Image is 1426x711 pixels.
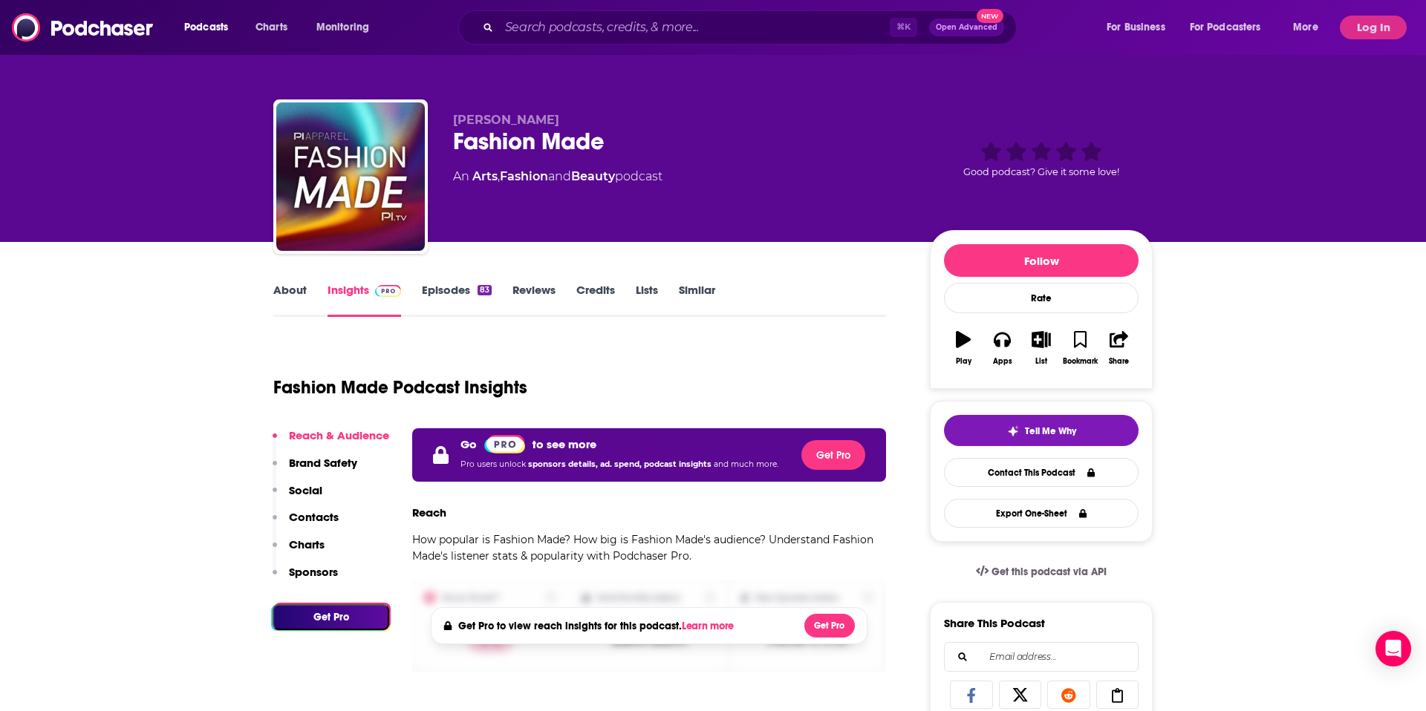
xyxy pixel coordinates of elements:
p: Go [460,437,477,451]
div: Share [1109,357,1129,366]
img: Podchaser Pro [484,435,525,453]
img: Fashion Made [276,102,425,251]
span: For Business [1107,17,1165,38]
div: Play [956,357,971,366]
p: Contacts [289,510,339,524]
button: Follow [944,244,1139,277]
p: Sponsors [289,565,338,579]
span: Charts [255,17,287,38]
span: and [548,169,571,183]
span: ⌘ K [890,18,917,37]
p: Pro users unlock and much more. [460,453,778,476]
a: Get this podcast via API [964,554,1119,590]
p: Charts [289,537,325,551]
a: Lists [636,283,658,317]
button: Share [1100,321,1139,375]
button: Social [273,483,322,511]
button: Sponsors [273,565,338,592]
button: open menu [174,16,247,39]
a: InsightsPodchaser Pro [328,283,401,317]
button: tell me why sparkleTell Me Why [944,415,1139,446]
div: Search followers [944,642,1139,672]
p: How popular is Fashion Made? How big is Fashion Made's audience? Understand Fashion Made's listen... [412,531,886,564]
img: Podchaser Pro [375,285,401,297]
div: An podcast [453,168,662,186]
span: Good podcast? Give it some love! [963,166,1119,177]
p: Brand Safety [289,456,357,470]
span: New [977,9,1003,23]
img: Podchaser - Follow, Share and Rate Podcasts [12,13,154,42]
a: Fashion [500,169,548,183]
a: Reviews [512,283,556,317]
button: open menu [1180,16,1283,39]
div: Bookmark [1063,357,1098,366]
h1: Fashion Made Podcast Insights [273,376,527,399]
div: 83 [478,285,492,295]
div: Search podcasts, credits, & more... [472,10,1031,45]
div: Apps [993,357,1012,366]
button: Log In [1340,16,1407,39]
button: Learn more [682,620,738,632]
h4: Get Pro to view reach insights for this podcast. [458,620,738,632]
a: Pro website [484,434,525,453]
button: Get Pro [801,440,865,470]
button: Export One-Sheet [944,499,1139,528]
span: [PERSON_NAME] [453,113,559,127]
a: Beauty [571,169,615,183]
span: , [498,169,500,183]
button: Bookmark [1061,321,1099,375]
button: open menu [1096,16,1184,39]
p: Social [289,483,322,497]
h3: Reach [412,505,446,520]
button: Reach & Audience [273,428,389,456]
a: Copy Link [1096,681,1139,709]
img: tell me why sparkle [1007,425,1019,437]
div: Rate [944,283,1139,313]
button: Charts [273,537,325,565]
div: Open Intercom Messenger [1375,631,1411,666]
button: Get Pro [273,604,389,630]
div: List [1035,357,1047,366]
h3: Share This Podcast [944,616,1045,630]
button: Contacts [273,510,339,537]
span: Monitoring [316,17,369,38]
a: Share on Facebook [950,681,993,709]
button: Brand Safety [273,456,357,483]
a: Share on Reddit [1047,681,1090,709]
button: Open AdvancedNew [929,19,1004,36]
span: More [1293,17,1318,38]
a: Arts [472,169,498,183]
input: Search podcasts, credits, & more... [499,16,890,39]
input: Email address... [957,643,1126,671]
a: Contact This Podcast [944,458,1139,487]
span: Open Advanced [936,24,997,31]
button: open menu [1283,16,1337,39]
span: Get this podcast via API [992,566,1107,578]
div: Good podcast? Give it some love! [930,113,1153,205]
button: open menu [306,16,388,39]
p: to see more [533,437,596,451]
button: Apps [983,321,1021,375]
span: sponsors details, ad. spend, podcast insights [528,459,714,469]
span: Podcasts [184,17,228,38]
span: Tell Me Why [1025,425,1076,437]
a: About [273,283,307,317]
a: Credits [576,283,615,317]
button: Play [944,321,983,375]
a: Episodes83 [422,283,492,317]
p: Reach & Audience [289,428,389,442]
button: Get Pro [804,614,855,638]
a: Similar [679,283,715,317]
button: List [1022,321,1061,375]
a: Share on X/Twitter [999,681,1042,709]
a: Charts [246,16,296,39]
span: For Podcasters [1190,17,1261,38]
